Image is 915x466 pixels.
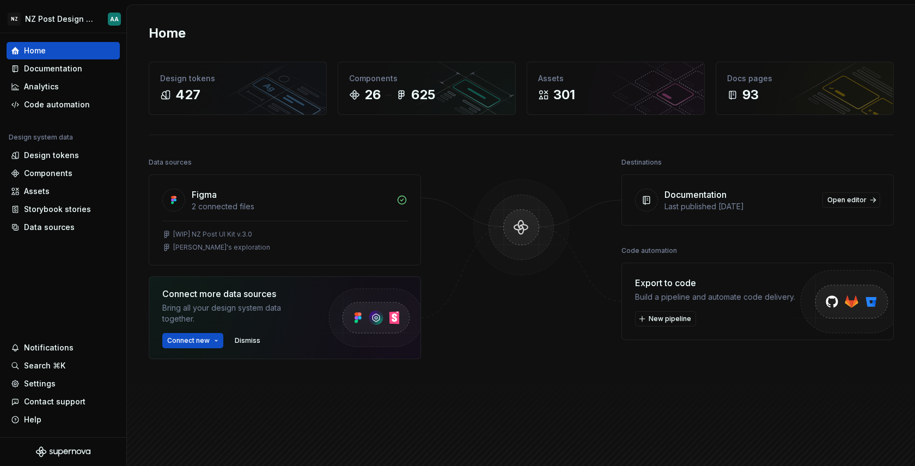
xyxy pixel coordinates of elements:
[162,333,223,348] button: Connect new
[635,292,795,302] div: Build a pipeline and automate code delivery.
[167,336,210,345] span: Connect new
[24,222,75,233] div: Data sources
[822,192,880,208] a: Open editor
[24,378,56,389] div: Settings
[716,62,894,115] a: Docs pages93
[235,336,260,345] span: Dismiss
[192,188,217,201] div: Figma
[411,86,435,104] div: 625
[7,183,120,200] a: Assets
[24,360,65,371] div: Search ⌘K
[635,276,795,289] div: Export to code
[742,86,759,104] div: 93
[110,15,119,23] div: AA
[24,186,50,197] div: Assets
[7,78,120,95] a: Analytics
[24,414,41,425] div: Help
[649,314,691,323] span: New pipeline
[538,73,693,84] div: Assets
[7,42,120,59] a: Home
[192,201,390,212] div: 2 connected files
[349,73,504,84] div: Components
[553,86,575,104] div: 301
[2,7,124,31] button: NZNZ Post Design SystemAA
[24,150,79,161] div: Design tokens
[24,81,59,92] div: Analytics
[160,73,315,84] div: Design tokens
[664,201,816,212] div: Last published [DATE]
[7,96,120,113] a: Code automation
[7,357,120,374] button: Search ⌘K
[8,13,21,26] div: NZ
[25,14,95,25] div: NZ Post Design System
[9,133,73,142] div: Design system data
[24,396,86,407] div: Contact support
[7,219,120,236] a: Data sources
[162,287,309,300] div: Connect more data sources
[230,333,265,348] button: Dismiss
[7,393,120,410] button: Contact support
[24,99,90,110] div: Code automation
[827,196,867,204] span: Open editor
[7,411,120,428] button: Help
[149,155,192,170] div: Data sources
[364,86,381,104] div: 26
[175,86,200,104] div: 427
[36,446,90,457] svg: Supernova Logo
[621,243,677,258] div: Code automation
[162,302,309,324] div: Bring all your design system data together.
[24,168,72,179] div: Components
[727,73,882,84] div: Docs pages
[173,243,270,252] div: [PERSON_NAME]'s exploration
[7,165,120,182] a: Components
[7,147,120,164] a: Design tokens
[7,339,120,356] button: Notifications
[7,201,120,218] a: Storybook stories
[635,311,696,326] button: New pipeline
[7,375,120,392] a: Settings
[664,188,727,201] div: Documentation
[24,342,74,353] div: Notifications
[24,204,91,215] div: Storybook stories
[149,25,186,42] h2: Home
[7,60,120,77] a: Documentation
[149,174,421,265] a: Figma2 connected files[WIP] NZ Post UI Kit v.3.0[PERSON_NAME]'s exploration
[173,230,252,239] div: [WIP] NZ Post UI Kit v.3.0
[338,62,516,115] a: Components26625
[149,62,327,115] a: Design tokens427
[24,45,46,56] div: Home
[621,155,662,170] div: Destinations
[24,63,82,74] div: Documentation
[527,62,705,115] a: Assets301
